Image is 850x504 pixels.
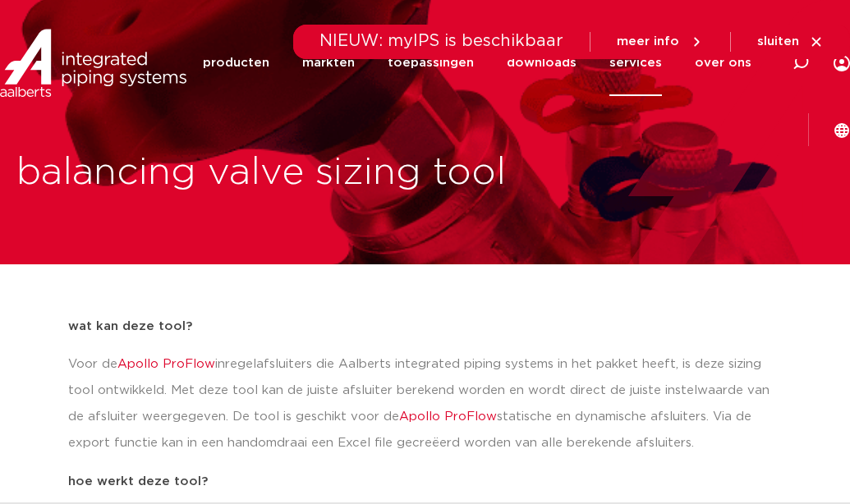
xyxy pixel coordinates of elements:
div: my IPS [834,30,850,96]
strong: wat kan deze tool? [68,320,192,332]
a: producten [203,30,269,96]
span: NIEUW: myIPS is beschikbaar [319,33,563,49]
a: over ons [695,30,751,96]
a: Apollo ProFlow [399,410,497,423]
a: sluiten [757,34,824,49]
a: downloads [507,30,577,96]
nav: Menu [203,30,751,96]
a: toepassingen [388,30,474,96]
a: markten [302,30,355,96]
p: Voor de inregelafsluiters die Aalberts integrated piping systems in het pakket heeft, is deze siz... [68,351,783,456]
h1: balancing valve sizing tool [16,147,834,199]
span: meer info [617,35,679,48]
span: sluiten [757,35,799,48]
strong: hoe werkt deze tool? [68,475,208,488]
a: Apollo ProFlow [117,358,215,370]
a: services [609,30,662,96]
a: meer info [617,34,704,49]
